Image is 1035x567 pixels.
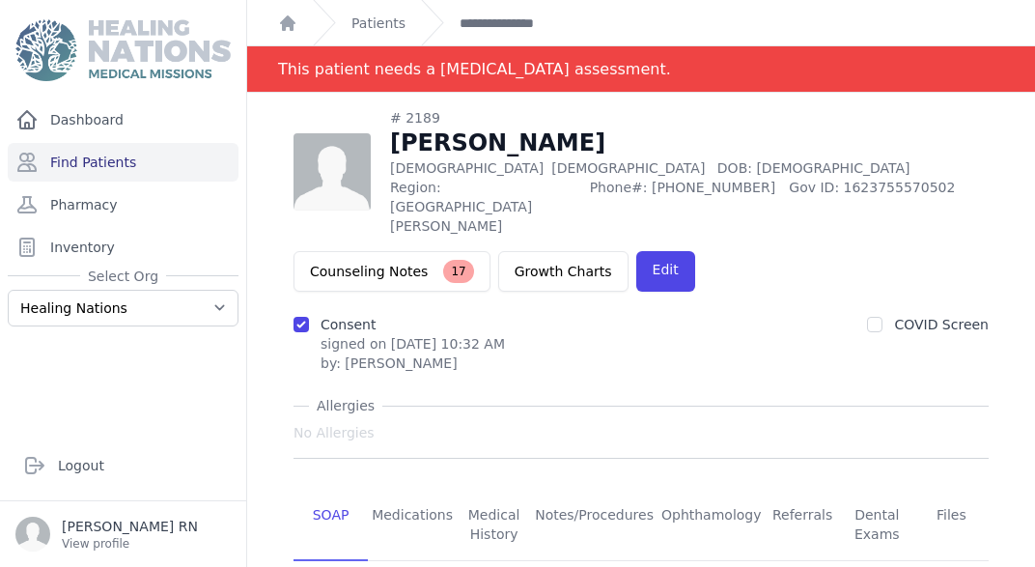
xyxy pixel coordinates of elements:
[321,354,505,373] div: by: [PERSON_NAME]
[390,158,989,178] p: [DEMOGRAPHIC_DATA]
[551,160,705,176] span: [DEMOGRAPHIC_DATA]
[443,260,473,283] span: 17
[321,317,376,332] label: Consent
[309,396,382,415] span: Allergies
[294,423,375,442] span: No Allergies
[8,100,238,139] a: Dashboard
[368,490,457,561] a: Medications
[390,108,989,128] div: # 2189
[15,446,231,485] a: Logout
[294,133,371,211] img: person-242608b1a05df3501eefc295dc1bc67a.jpg
[390,178,578,236] span: Region: [GEOGRAPHIC_DATA][PERSON_NAME]
[457,490,531,561] a: Medical History
[8,143,238,182] a: Find Patients
[8,185,238,224] a: Pharmacy
[390,128,989,158] h1: [PERSON_NAME]
[80,267,166,286] span: Select Org
[717,160,910,176] span: DOB: [DEMOGRAPHIC_DATA]
[62,517,198,536] p: [PERSON_NAME] RN
[294,490,368,561] a: SOAP
[766,490,840,561] a: Referrals
[789,178,989,236] span: Gov ID: 1623755570502
[351,14,406,33] a: Patients
[531,490,657,561] a: Notes/Procedures
[321,334,505,354] p: signed on [DATE] 10:32 AM
[498,251,629,292] a: Growth Charts
[62,536,198,552] p: View profile
[294,490,989,561] nav: Tabs
[590,178,778,236] span: Phone#: [PHONE_NUMBER]
[636,251,695,292] a: Edit
[8,228,238,267] a: Inventory
[657,490,766,561] a: Ophthamology
[894,317,989,332] label: COVID Screen
[15,19,230,81] img: Medical Missions EMR
[247,46,1035,93] div: Notification
[294,251,490,292] button: Counseling Notes17
[15,517,231,552] a: [PERSON_NAME] RN View profile
[840,490,914,561] a: Dental Exams
[278,46,671,92] div: This patient needs a [MEDICAL_DATA] assessment.
[914,490,989,561] a: Files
